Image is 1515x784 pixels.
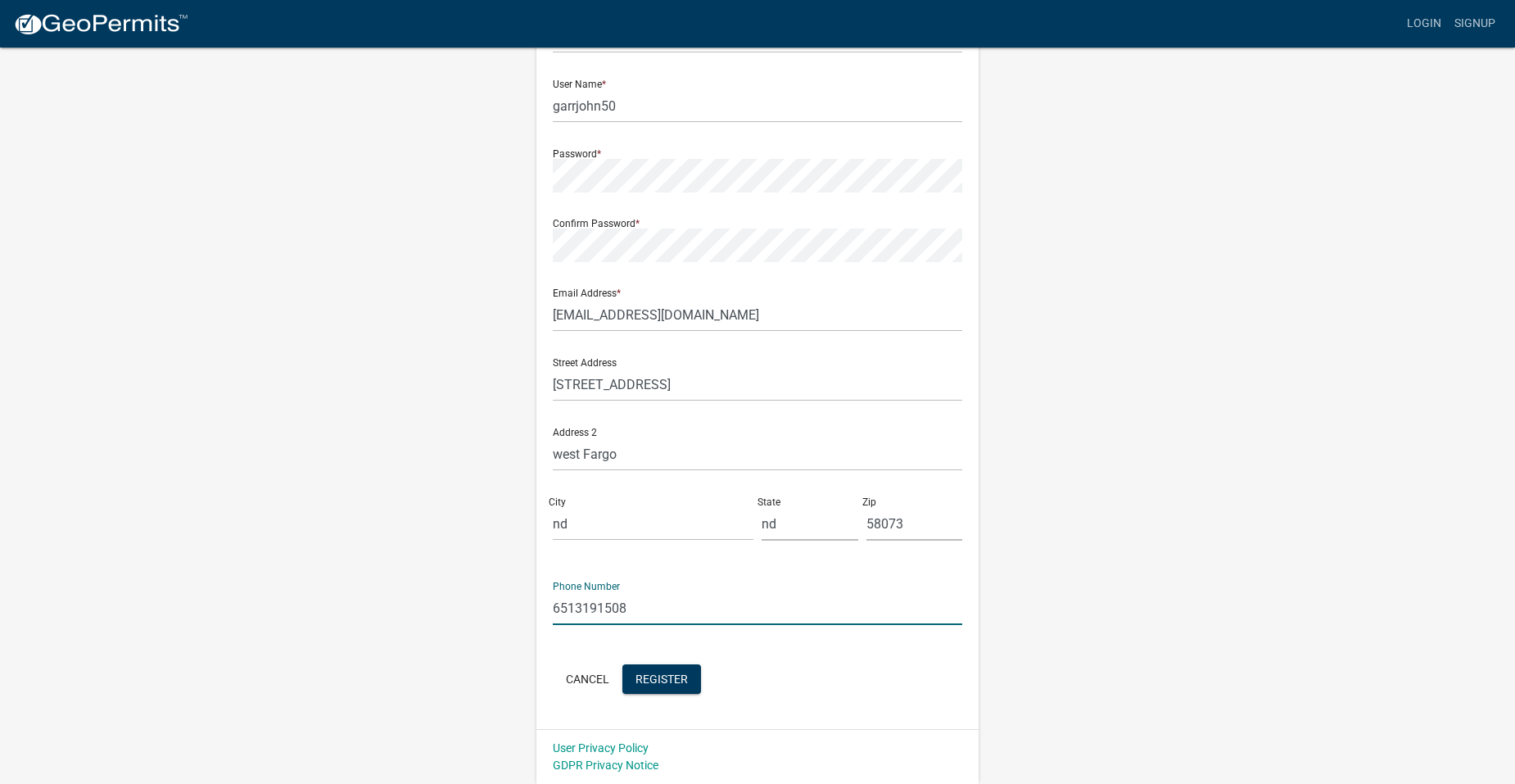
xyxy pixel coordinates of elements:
button: Register [622,664,701,694]
a: Signup [1448,8,1502,39]
a: Login [1400,8,1448,39]
a: GDPR Privacy Notice [553,759,658,772]
span: Register [635,672,688,685]
button: Cancel [553,664,622,694]
a: User Privacy Policy [553,741,649,755]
